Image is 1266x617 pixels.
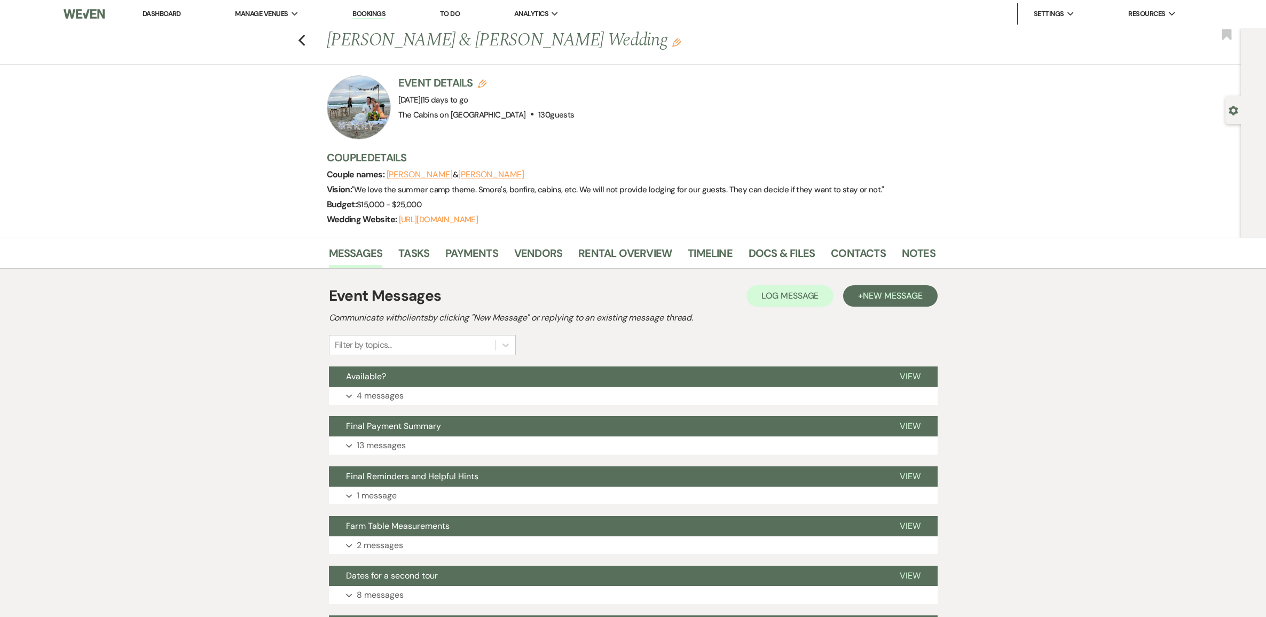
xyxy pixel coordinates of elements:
[329,436,938,455] button: 13 messages
[357,389,404,403] p: 4 messages
[357,538,403,552] p: 2 messages
[143,9,181,18] a: Dashboard
[357,439,406,452] p: 13 messages
[64,3,105,25] img: Weven Logo
[440,9,460,18] a: To Do
[883,566,938,586] button: View
[327,28,805,53] h1: [PERSON_NAME] & [PERSON_NAME] Wedding
[329,311,938,324] h2: Communicate with clients by clicking "New Message" or replying to an existing message thread.
[329,566,883,586] button: Dates for a second tour
[883,516,938,536] button: View
[900,520,921,532] span: View
[387,170,453,179] button: [PERSON_NAME]
[672,37,681,47] button: Edit
[329,487,938,505] button: 1 message
[398,110,526,120] span: The Cabins on [GEOGRAPHIC_DATA]
[329,586,938,604] button: 8 messages
[329,245,383,268] a: Messages
[357,489,397,503] p: 1 message
[900,371,921,382] span: View
[329,516,883,536] button: Farm Table Measurements
[458,170,524,179] button: [PERSON_NAME]
[538,110,574,120] span: 130 guests
[749,245,815,268] a: Docs & Files
[900,420,921,432] span: View
[688,245,733,268] a: Timeline
[346,371,386,382] span: Available?
[514,9,548,19] span: Analytics
[335,339,392,352] div: Filter by topics...
[398,245,429,268] a: Tasks
[357,199,421,210] span: $15,000 - $25,000
[329,466,883,487] button: Final Reminders and Helpful Hints
[346,420,441,432] span: Final Payment Summary
[746,285,833,307] button: Log Message
[352,184,884,195] span: " We love the summer camp theme. Smore's, bonfire, cabins, etc. We will not provide lodging for o...
[387,169,524,180] span: &
[902,245,935,268] a: Notes
[1229,105,1238,115] button: Open lead details
[352,9,386,19] a: Bookings
[398,75,575,90] h3: Event Details
[445,245,498,268] a: Payments
[1128,9,1165,19] span: Resources
[399,214,478,225] a: [URL][DOMAIN_NAME]
[900,471,921,482] span: View
[346,471,478,482] span: Final Reminders and Helpful Hints
[329,416,883,436] button: Final Payment Summary
[357,588,404,602] p: 8 messages
[421,95,468,105] span: |
[329,285,442,307] h1: Event Messages
[900,570,921,581] span: View
[883,466,938,487] button: View
[831,245,886,268] a: Contacts
[883,366,938,387] button: View
[327,169,387,180] span: Couple names:
[422,95,468,105] span: 15 days to go
[235,9,288,19] span: Manage Venues
[327,199,357,210] span: Budget:
[327,184,352,195] span: Vision:
[883,416,938,436] button: View
[1034,9,1064,19] span: Settings
[843,285,937,307] button: +New Message
[346,520,450,532] span: Farm Table Measurements
[327,214,399,225] span: Wedding Website:
[863,290,922,301] span: New Message
[578,245,672,268] a: Rental Overview
[329,366,883,387] button: Available?
[329,387,938,405] button: 4 messages
[329,536,938,554] button: 2 messages
[514,245,562,268] a: Vendors
[327,150,925,165] h3: Couple Details
[761,290,819,301] span: Log Message
[346,570,438,581] span: Dates for a second tour
[398,95,468,105] span: [DATE]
